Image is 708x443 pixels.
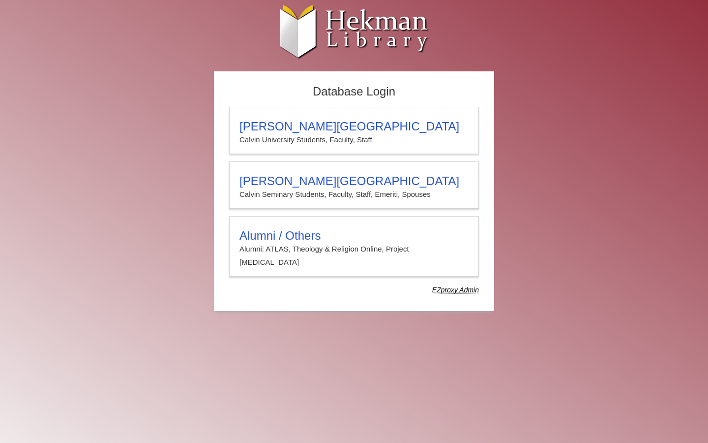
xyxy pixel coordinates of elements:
[239,229,469,269] summary: Alumni / OthersAlumni: ATLAS, Theology & Religion Online, Project [MEDICAL_DATA]
[239,174,469,188] h3: [PERSON_NAME][GEOGRAPHIC_DATA]
[224,82,484,102] h2: Database Login
[239,133,469,146] p: Calvin University Students, Faculty, Staff
[239,120,469,133] h3: [PERSON_NAME][GEOGRAPHIC_DATA]
[229,107,479,154] a: [PERSON_NAME][GEOGRAPHIC_DATA]Calvin University Students, Faculty, Staff
[229,161,479,209] a: [PERSON_NAME][GEOGRAPHIC_DATA]Calvin Seminary Students, Faculty, Staff, Emeriti, Spouses
[239,188,469,201] p: Calvin Seminary Students, Faculty, Staff, Emeriti, Spouses
[432,286,479,294] dfn: Use Alumni login
[239,243,469,269] p: Alumni: ATLAS, Theology & Religion Online, Project [MEDICAL_DATA]
[239,229,469,243] h3: Alumni / Others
